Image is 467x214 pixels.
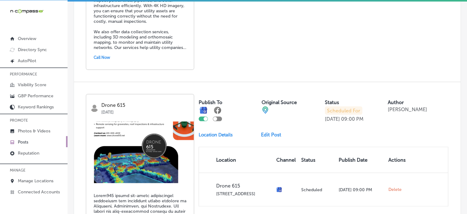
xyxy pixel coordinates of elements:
[18,47,47,52] p: Directory Sync
[18,189,60,195] p: Connected Accounts
[91,104,98,112] img: logo
[86,122,194,183] img: 9713782e-2383-4399-b83f-bfe31fd85f5e2025-08-30_01-55-20.png
[101,103,189,108] p: Drone 615
[274,147,299,173] th: Channel
[199,99,222,105] label: Publish To
[18,58,36,63] p: AutoPilot
[388,187,402,192] span: Delete
[388,99,404,105] label: Author
[18,178,53,184] p: Manage Locations
[199,147,274,173] th: Location
[199,132,233,138] p: Location Details
[386,147,408,173] th: Actions
[18,128,50,134] p: Photos & Videos
[262,107,269,114] img: cba84b02adce74ede1fb4a8549a95eca.png
[18,139,28,145] p: Posts
[101,108,189,115] p: [DATE]
[388,107,427,112] p: [PERSON_NAME]
[216,183,271,189] p: Drone 615
[339,187,383,192] p: [DATE] 09:00 PM
[18,104,54,110] p: Keyword Rankings
[262,99,297,105] label: Original Source
[341,116,364,122] p: 09:00 PM
[10,8,44,14] img: 660ab0bf-5cc7-4cb8-ba1c-48b5ae0f18e60NCTV_CLogo_TV_Black_-500x88.png
[216,191,271,196] p: [STREET_ADDRESS]
[336,147,386,173] th: Publish Date
[261,132,286,138] a: Edit Post
[18,36,36,41] p: Overview
[325,99,339,105] label: Status
[18,82,46,87] p: Visibility Score
[325,116,340,122] p: [DATE]
[301,187,334,192] p: Scheduled
[18,93,53,99] p: GBP Performance
[325,107,362,115] p: Scheduled For
[299,147,336,173] th: Status
[18,151,39,156] p: Reputation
